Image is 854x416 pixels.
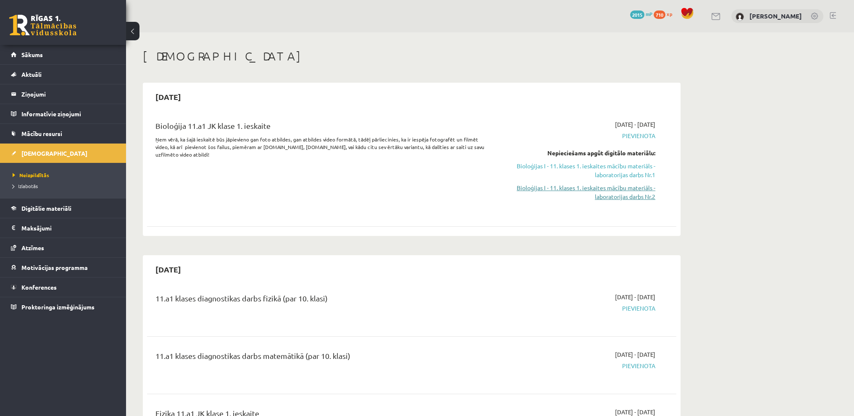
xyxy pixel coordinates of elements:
span: 2015 [630,10,644,19]
a: Maksājumi [11,218,116,238]
a: Motivācijas programma [11,258,116,277]
span: Aktuāli [21,71,42,78]
span: [DEMOGRAPHIC_DATA] [21,149,87,157]
a: Ziņojumi [11,84,116,104]
p: Ņem vērā, ka šajā ieskaitē būs jāpievieno gan foto atbildes, gan atbildes video formātā, tādēļ pā... [155,136,484,158]
a: Informatīvie ziņojumi [11,104,116,123]
h2: [DATE] [147,259,189,279]
span: Pievienota [497,131,655,140]
span: Motivācijas programma [21,264,88,271]
span: [DATE] - [DATE] [615,120,655,129]
a: Rīgas 1. Tālmācības vidusskola [9,15,76,36]
span: 710 [654,10,665,19]
span: Sākums [21,51,43,58]
img: Viktorija Bērziņa [736,13,744,21]
a: Bioloģijas I - 11. klases 1. ieskaites mācību materiāls - laboratorijas darbs Nr.2 [497,183,655,201]
div: 11.a1 klases diagnostikas darbs fizikā (par 10. klasi) [155,293,484,308]
span: Pievienota [497,304,655,313]
span: xp [667,10,672,17]
div: Nepieciešams apgūt digitālo materiālu: [497,149,655,157]
legend: Maksājumi [21,218,116,238]
h1: [DEMOGRAPHIC_DATA] [143,49,681,63]
a: Bioloģijas I - 11. klases 1. ieskaites mācību materiāls - laboratorijas darbs Nr.1 [497,162,655,179]
a: Atzīmes [11,238,116,257]
a: Mācību resursi [11,124,116,143]
span: mP [646,10,652,17]
span: Neizpildītās [13,172,49,178]
span: Izlabotās [13,183,38,189]
div: 11.a1 klases diagnostikas darbs matemātikā (par 10. klasi) [155,350,484,366]
span: [DATE] - [DATE] [615,293,655,301]
a: 710 xp [654,10,676,17]
span: [DATE] - [DATE] [615,350,655,359]
a: [DEMOGRAPHIC_DATA] [11,144,116,163]
legend: Informatīvie ziņojumi [21,104,116,123]
span: Atzīmes [21,244,44,251]
span: Proktoringa izmēģinājums [21,303,95,311]
a: Aktuāli [11,65,116,84]
a: [PERSON_NAME] [749,12,802,20]
a: Proktoringa izmēģinājums [11,297,116,317]
a: Izlabotās [13,182,118,190]
a: Digitālie materiāli [11,199,116,218]
span: Digitālie materiāli [21,204,71,212]
a: Sākums [11,45,116,64]
a: Konferences [11,277,116,297]
div: Bioloģija 11.a1 JK klase 1. ieskaite [155,120,484,136]
legend: Ziņojumi [21,84,116,104]
span: Pievienota [497,361,655,370]
h2: [DATE] [147,87,189,107]
a: 2015 mP [630,10,652,17]
a: Neizpildītās [13,171,118,179]
span: Mācību resursi [21,130,62,137]
span: Konferences [21,283,57,291]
